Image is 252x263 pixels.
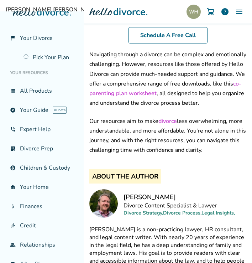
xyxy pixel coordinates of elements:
a: flag_2Your Divorce [6,30,78,46]
span: explore [10,107,16,113]
span: attach_money [10,203,16,209]
span: view_list [10,88,16,94]
iframe: Chat Widget [216,229,252,263]
a: Pick Your Plan [19,49,78,66]
span: Divorce Process , [163,210,201,216]
span: account_child [10,165,16,171]
a: help [221,7,229,16]
span: About the Author [89,169,161,184]
span: list_alt_check [10,146,16,151]
span: flag_2 [10,35,16,41]
span: Your Divorce [20,34,53,42]
span: AI beta [53,107,67,114]
p: Navigating through a divorce can be complex and emotionally challenging. However, resources like ... [89,50,246,108]
span: finance_mode [10,223,16,228]
img: whittney.hoerner@yahoo.com [187,5,201,19]
img: Cart [206,7,215,16]
a: phone_in_talkExpert Help [6,121,78,138]
a: Schedule A Free Call [128,27,208,43]
a: account_childChildren & Custody [6,160,78,176]
a: list_alt_checkDivorce Prep [6,140,78,157]
span: [PERSON_NAME] [PERSON_NAME] [6,6,246,14]
span: phone_in_talk [10,127,16,132]
li: Your Resources [6,66,78,80]
a: divorce [158,117,177,125]
p: Divorce Content Specialist & Lawyer [124,202,235,210]
span: Divorce Strategy , [124,210,163,216]
h4: [PERSON_NAME] [124,192,235,202]
a: groupRelationships [6,237,78,253]
span: garage_home [10,184,16,190]
a: exploreYour GuideAI beta [6,102,78,118]
a: garage_homeYour Home [6,179,78,195]
a: attach_moneyFinances [6,198,78,215]
span: group [10,242,16,248]
a: co-parenting plan worksheet [89,80,241,97]
a: view_listAll Products [6,83,78,99]
a: finance_modeCredit [6,217,78,234]
img: Menu [235,7,243,16]
span: Legal Insights , [201,210,235,216]
p: Our resources aim to make less overwhelming, more understandable, and more affordable. You're not... [89,117,246,155]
